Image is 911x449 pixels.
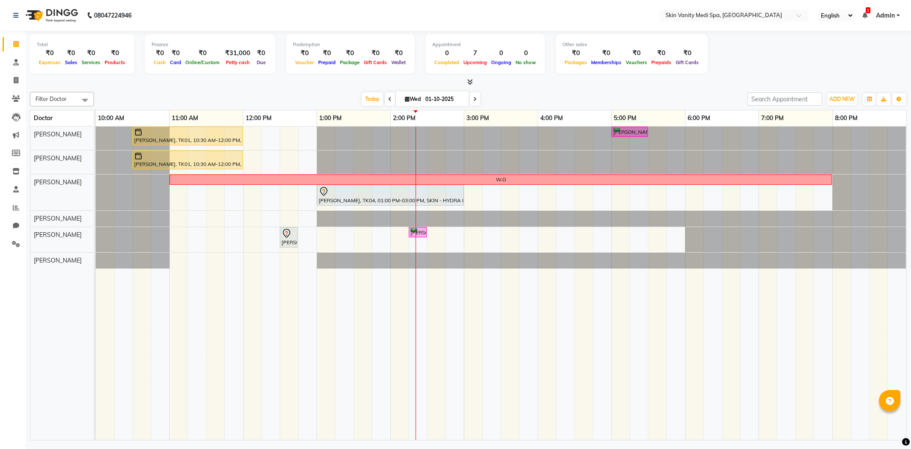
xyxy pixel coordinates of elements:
[94,3,132,27] b: 08047224946
[489,48,513,58] div: 0
[152,48,168,58] div: ₹0
[317,112,344,124] a: 1:00 PM
[759,112,786,124] a: 7:00 PM
[461,48,489,58] div: 7
[513,48,538,58] div: 0
[432,48,461,58] div: 0
[293,59,316,65] span: Voucher
[423,93,466,106] input: 2025-10-01
[96,112,126,124] a: 10:00 AM
[133,152,242,168] div: [PERSON_NAME], TK01, 10:30 AM-12:00 PM, SKIN - HYDRA DELUXE TREATMENT
[170,112,200,124] a: 11:00 AM
[63,59,79,65] span: Sales
[432,41,538,48] div: Appointment
[747,92,822,106] input: Search Appointment
[649,59,674,65] span: Prepaids
[243,112,274,124] a: 12:00 PM
[183,48,222,58] div: ₹0
[338,59,362,65] span: Package
[34,130,82,138] span: [PERSON_NAME]
[152,59,168,65] span: Cash
[562,59,589,65] span: Packages
[152,41,269,48] div: Finance
[338,48,362,58] div: ₹0
[362,48,389,58] div: ₹0
[34,178,82,186] span: [PERSON_NAME]
[318,186,463,204] div: [PERSON_NAME], TK04, 01:00 PM-03:00 PM, SKIN - HYDRA PLATINUME TREATMENT
[133,128,242,144] div: [PERSON_NAME], TK01, 10:30 AM-12:00 PM, SKIN - HYDRA DELUXE TREATMENT
[410,228,426,236] div: [PERSON_NAME], TK07, 02:15 PM-02:30 PM, CONSULTATION
[866,7,870,13] span: 1
[612,128,647,136] div: [PERSON_NAME], TK02, 05:00 PM-05:30 PM, LASER - UPPER LIPS
[293,41,408,48] div: Redemption
[168,59,183,65] span: Card
[281,228,297,246] div: [PERSON_NAME], TK05, 12:30 PM-12:45 PM, COUNCELLING
[562,41,701,48] div: Other sales
[833,112,860,124] a: 8:00 PM
[224,59,252,65] span: Petty cash
[222,48,254,58] div: ₹31,000
[34,114,53,122] span: Doctor
[316,48,338,58] div: ₹0
[103,48,127,58] div: ₹0
[624,48,649,58] div: ₹0
[34,154,82,162] span: [PERSON_NAME]
[34,215,82,222] span: [PERSON_NAME]
[612,112,639,124] a: 5:00 PM
[464,112,491,124] a: 3:00 PM
[403,96,423,102] span: Wed
[862,12,867,19] a: 1
[674,48,701,58] div: ₹0
[432,59,461,65] span: Completed
[513,59,538,65] span: No show
[827,93,857,105] button: ADD NEW
[649,48,674,58] div: ₹0
[37,59,63,65] span: Expenses
[37,41,127,48] div: Total
[79,48,103,58] div: ₹0
[34,257,82,264] span: [PERSON_NAME]
[293,48,316,58] div: ₹0
[875,415,902,440] iframe: chat widget
[168,48,183,58] div: ₹0
[255,59,268,65] span: Due
[34,231,82,239] span: [PERSON_NAME]
[63,48,79,58] div: ₹0
[589,59,624,65] span: Memberships
[391,112,418,124] a: 2:00 PM
[35,95,67,102] span: Filter Doctor
[389,59,408,65] span: Wallet
[685,112,712,124] a: 6:00 PM
[829,96,855,102] span: ADD NEW
[496,176,506,183] div: W.O
[674,59,701,65] span: Gift Cards
[876,11,895,20] span: Admin
[562,48,589,58] div: ₹0
[389,48,408,58] div: ₹0
[254,48,269,58] div: ₹0
[589,48,624,58] div: ₹0
[362,59,389,65] span: Gift Cards
[489,59,513,65] span: Ongoing
[362,92,383,106] span: Today
[461,59,489,65] span: Upcoming
[37,48,63,58] div: ₹0
[538,112,565,124] a: 4:00 PM
[22,3,80,27] img: logo
[624,59,649,65] span: Vouchers
[103,59,127,65] span: Products
[316,59,338,65] span: Prepaid
[79,59,103,65] span: Services
[183,59,222,65] span: Online/Custom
